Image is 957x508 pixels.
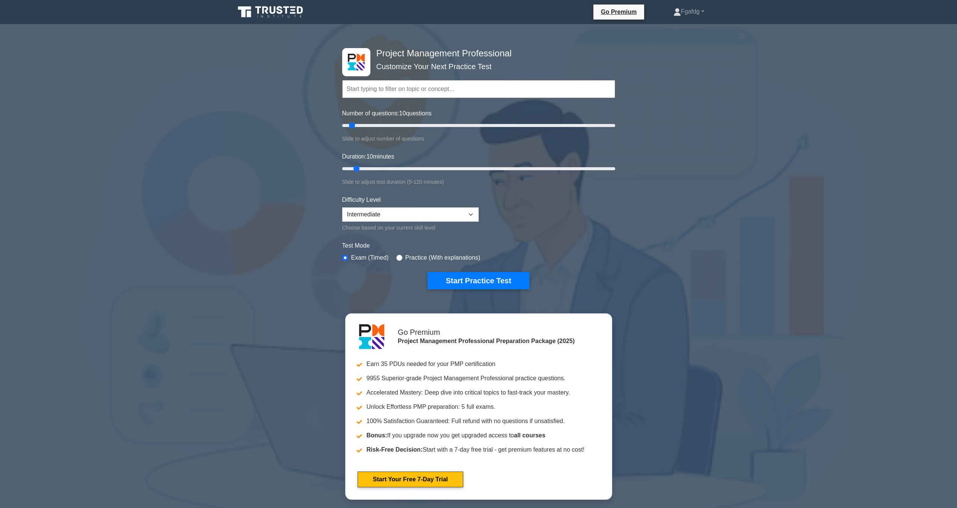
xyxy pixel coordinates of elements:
[366,153,373,160] span: 10
[655,4,722,19] a: Fgafdg
[342,80,615,98] input: Start typing to filter on topic or concept...
[342,109,432,118] label: Number of questions: questions
[342,195,381,204] label: Difficulty Level
[373,48,578,59] h4: Project Management Professional
[428,272,529,289] button: Start Practice Test
[342,223,479,232] div: Choose based on your current skill level
[342,177,615,186] div: Slide to adjust test duration (5-120 minutes)
[399,110,406,116] span: 10
[342,134,615,143] div: Slide to adjust number of questions
[358,472,463,487] a: Start Your Free 7-Day Trial
[342,241,615,250] label: Test Mode
[351,253,389,262] label: Exam (Timed)
[342,152,394,161] label: Duration: minutes
[405,253,480,262] label: Practice (With explanations)
[596,7,641,17] a: Go Premium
